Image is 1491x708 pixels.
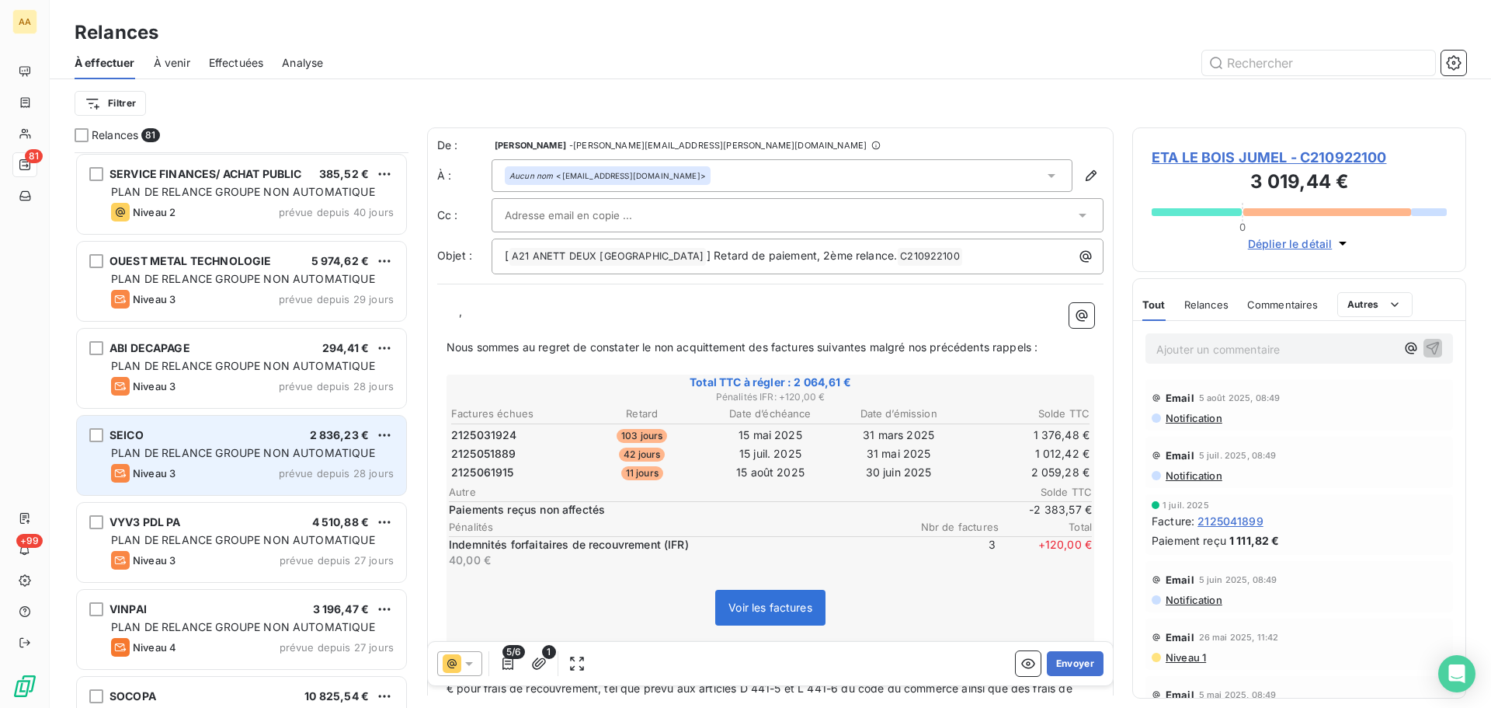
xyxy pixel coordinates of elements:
[1202,51,1435,75] input: Rechercher
[707,427,833,444] td: 15 mai 2025
[12,152,36,177] a: 81
[707,445,833,462] td: 15 juil. 2025
[1166,449,1194,462] span: Email
[451,465,514,480] span: 2125061915
[964,445,1090,462] td: 1 012,42 €
[449,553,899,568] p: 40,00 €
[964,427,1090,444] td: 1 376,48 €
[133,206,176,218] span: Niveau 2
[707,406,833,422] th: Date d’échéance
[282,55,323,71] span: Analyse
[75,152,408,708] div: grid
[1199,690,1277,699] span: 5 mai 2025, 08:49
[905,521,999,533] span: Nbr de factures
[1239,221,1246,233] span: 0
[449,537,899,553] p: Indemnités forfaitaires de recouvrement (IFR)
[133,380,176,392] span: Niveau 3
[16,534,43,548] span: +99
[12,9,37,34] div: AA
[569,141,867,150] span: - [PERSON_NAME][EMAIL_ADDRESS][PERSON_NAME][DOMAIN_NAME]
[154,55,190,71] span: À venir
[133,293,176,305] span: Niveau 3
[133,554,176,567] span: Niveau 3
[1229,532,1280,549] span: 1 111,82 €
[75,55,135,71] span: À effectuer
[1166,631,1194,643] span: Email
[1197,513,1263,529] span: 2125041899
[1152,168,1447,199] h3: 3 019,44 €
[619,448,665,462] span: 42 jours
[25,149,43,163] span: 81
[313,602,370,616] span: 3 196,47 €
[133,641,176,654] span: Niveau 4
[707,249,897,262] span: ] Retard de paiement, 2ème relance.
[1199,451,1277,460] span: 5 juil. 2025, 08:49
[312,515,370,528] span: 4 510,88 €
[449,375,1092,390] span: Total TTC à régler : 2 064,61 €
[310,428,370,441] span: 2 836,23 €
[1166,392,1194,404] span: Email
[449,502,996,518] span: Paiements reçus non affectés
[133,467,176,480] span: Niveau 3
[141,128,159,142] span: 81
[109,254,271,267] span: OUEST METAL TECHNOLOGIE
[898,248,962,266] span: C210922100
[1243,235,1356,253] button: Déplier le détail
[495,141,566,150] span: [PERSON_NAME]
[964,406,1090,422] th: Solde TTC
[902,537,996,568] span: 3
[999,502,1092,518] span: -2 383,57 €
[279,467,394,480] span: prévue depuis 28 jours
[209,55,264,71] span: Effectuées
[111,533,375,546] span: PLAN DE RELANCE GROUPE NON AUTOMATIQUE
[447,340,1037,354] span: Nous sommes au regret de constater le non acquittement des factures suivantes malgré nos précéden...
[1164,651,1206,664] span: Niveau 1
[1152,532,1226,549] span: Paiement reçu
[437,249,472,262] span: Objet :
[1248,235,1333,252] span: Déplier le détail
[509,248,706,266] span: A21 ANETT DEUX [GEOGRAPHIC_DATA]
[279,380,394,392] span: prévue depuis 28 jours
[304,689,369,703] span: 10 825,54 €
[1163,500,1209,510] span: 1 juil. 2025
[311,254,370,267] span: 5 974,62 €
[279,293,394,305] span: prévue depuis 29 jours
[1152,513,1194,529] span: Facture :
[1247,298,1319,311] span: Commentaires
[1337,292,1413,317] button: Autres
[109,167,302,180] span: SERVICE FINANCES/ ACHAT PUBLIC
[449,521,905,533] span: Pénalités
[109,689,156,703] span: SOCOPA
[109,515,181,528] span: VYV3 PDL PA
[1438,655,1475,692] div: Open Intercom Messenger
[111,272,375,285] span: PLAN DE RELANCE GROUPE NON AUTOMATIQUE
[1164,412,1222,424] span: Notification
[617,429,667,443] span: 103 jours
[280,641,394,654] span: prévue depuis 27 jours
[1184,298,1229,311] span: Relances
[280,554,394,567] span: prévue depuis 27 jours
[505,249,509,262] span: [
[1199,393,1281,403] span: 5 août 2025, 08:49
[449,486,999,498] span: Autre
[1152,147,1447,168] span: ETA LE BOIS JUMEL - C210922100
[1164,469,1222,482] span: Notification
[836,464,962,481] td: 30 juin 2025
[1142,298,1166,311] span: Tout
[451,446,516,462] span: 2125051889
[319,167,369,180] span: 385,52 €
[836,427,962,444] td: 31 mars 2025
[505,204,672,227] input: Adresse email en copie ...
[542,645,556,659] span: 1
[450,406,577,422] th: Factures échues
[1047,651,1103,676] button: Envoyer
[621,466,663,480] span: 11 jours
[502,645,525,659] span: 5/6
[836,445,962,462] td: 31 mai 2025
[999,537,1092,568] span: + 120,00 €
[707,464,833,481] td: 15 août 2025
[836,406,962,422] th: Date d’émission
[111,620,375,633] span: PLAN DE RELANCE GROUPE NON AUTOMATIQUE
[437,208,492,223] label: Cc :
[1199,633,1279,642] span: 26 mai 2025, 11:42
